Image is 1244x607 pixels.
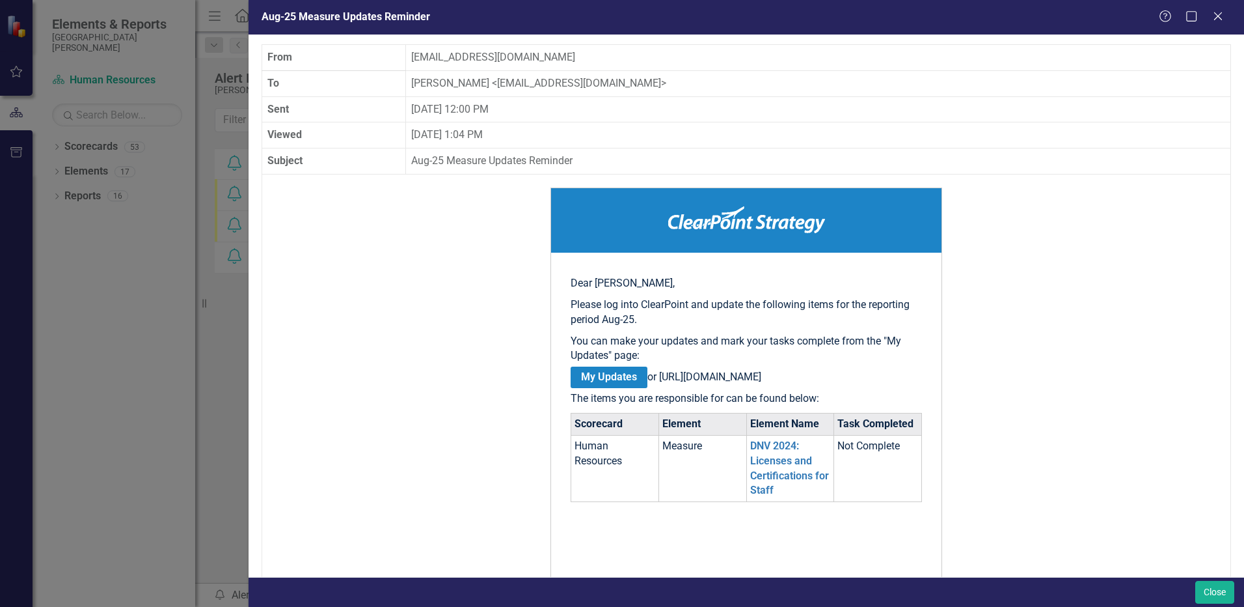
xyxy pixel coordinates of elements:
p: You can make your updates and mark your tasks complete from the "My Updates" page: [571,334,922,364]
p: Dear [PERSON_NAME], [571,276,922,291]
th: From [262,44,405,70]
p: or [URL][DOMAIN_NAME] [571,370,922,385]
td: [PERSON_NAME] [EMAIL_ADDRESS][DOMAIN_NAME] [405,70,1230,96]
p: The items you are responsible for can be found below: [571,391,922,406]
th: Subject [262,148,405,175]
td: [DATE] 1:04 PM [405,122,1230,148]
button: Close [1195,581,1234,604]
td: Not Complete [834,435,922,501]
p: Please log into ClearPoint and update the following items for the reporting period Aug-25. [571,298,922,328]
a: My Updates [571,367,647,388]
th: Element Name [746,413,834,435]
span: < [492,77,497,89]
td: Aug-25 Measure Updates Reminder [405,148,1230,175]
td: [DATE] 12:00 PM [405,96,1230,122]
span: Aug-25 Measure Updates Reminder [262,10,430,23]
td: Human Resources [571,435,659,501]
th: Sent [262,96,405,122]
th: Scorecard [571,413,659,435]
td: [EMAIL_ADDRESS][DOMAIN_NAME] [405,44,1230,70]
td: Measure [658,435,746,501]
th: Task Completed [834,413,922,435]
th: To [262,70,405,96]
th: Viewed [262,122,405,148]
th: Element [658,413,746,435]
a: DNV 2024: Licenses and Certifications for Staff [750,440,829,497]
span: > [661,77,666,89]
img: ClearPoint Strategy [668,206,825,233]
